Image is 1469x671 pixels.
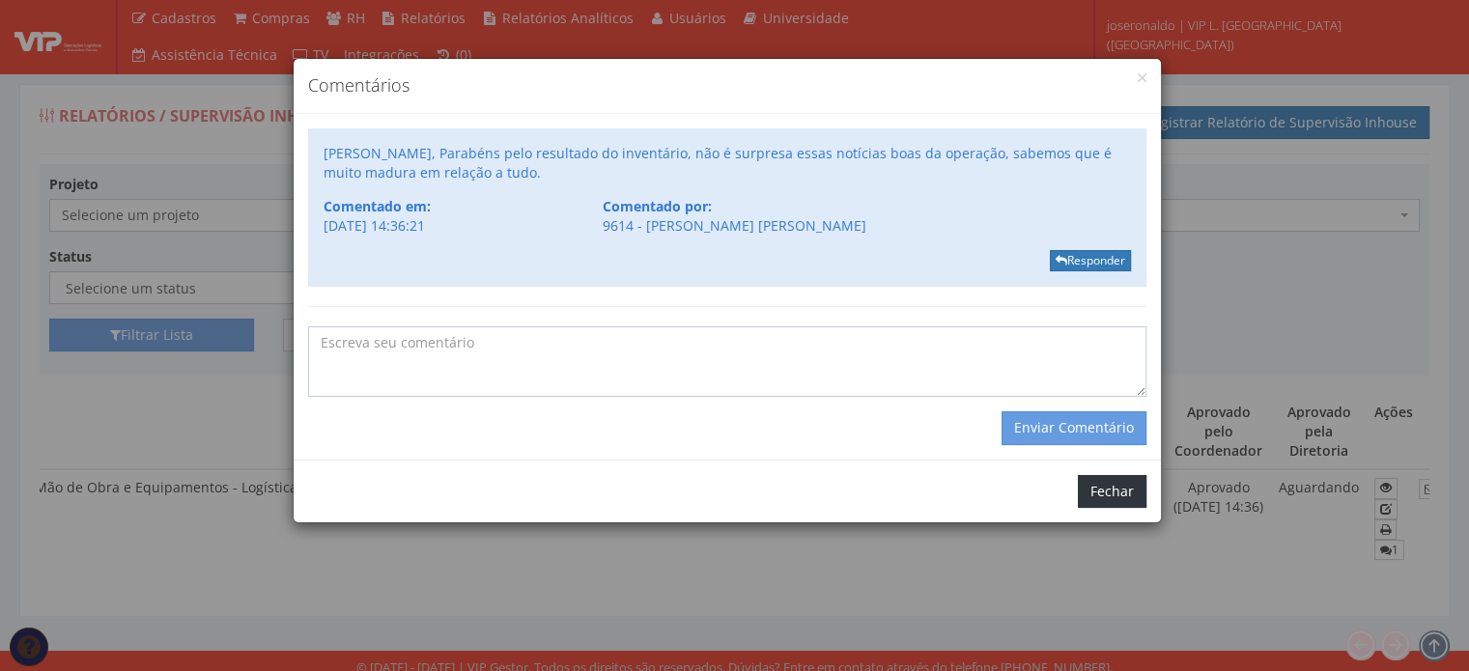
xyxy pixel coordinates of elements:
[309,197,588,236] div: [DATE] 14:36:21
[309,144,1145,182] div: [PERSON_NAME], Parabéns pelo resultado do inventário, não é surpresa essas notícias boas da opera...
[1002,411,1146,444] button: Enviar Comentário
[1078,475,1146,508] button: Fechar
[603,197,712,215] strong: Comentado por:
[308,73,1146,98] h4: Comentários
[1050,250,1131,270] button: Responder
[588,197,1145,236] div: 9614 - [PERSON_NAME] [PERSON_NAME]
[324,197,431,215] strong: Comentado em:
